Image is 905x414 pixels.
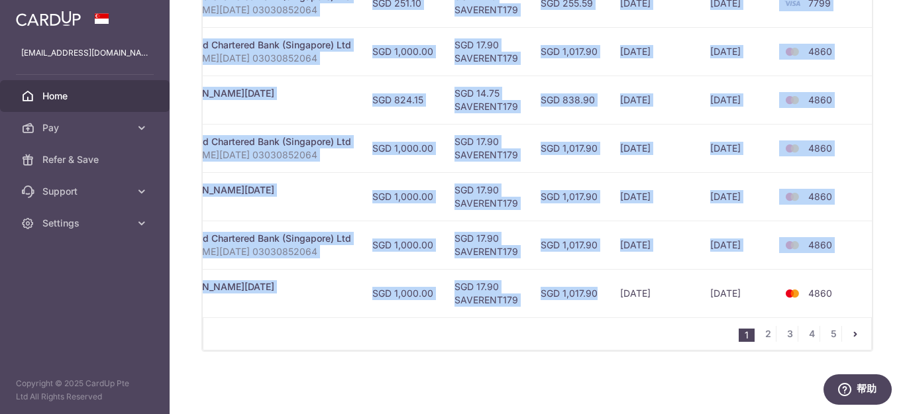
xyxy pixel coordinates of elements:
[143,52,351,65] p: [PERSON_NAME][DATE] 03030852064
[808,287,832,299] span: 4860
[739,329,755,342] li: 1
[143,245,351,258] p: [PERSON_NAME][DATE] 03030852064
[16,11,81,26] img: CardUp
[700,221,775,269] td: [DATE]
[42,185,130,198] span: Support
[808,191,832,202] span: 4860
[808,239,832,250] span: 4860
[444,76,530,124] td: SGD 14.75 SAVERENT179
[700,172,775,221] td: [DATE]
[444,221,530,269] td: SGD 17.90 SAVERENT179
[42,121,130,134] span: Pay
[143,3,351,17] p: [PERSON_NAME][DATE] 03030852064
[823,374,892,407] iframe: 打开一个小组件，您可以在其中找到更多信息
[444,172,530,221] td: SGD 17.90 SAVERENT179
[808,46,832,57] span: 4860
[530,27,610,76] td: SGD 1,017.90
[143,280,351,293] div: Rent. [PERSON_NAME][DATE]
[779,237,806,253] img: Bank Card
[700,124,775,172] td: [DATE]
[700,76,775,124] td: [DATE]
[143,100,351,113] p: DCS master
[362,27,444,76] td: SGD 1,000.00
[444,269,530,317] td: SGD 17.90 SAVERENT179
[143,38,351,52] div: Rent. Standard Chartered Bank (Singapore) Ltd
[143,232,351,245] div: Rent. Standard Chartered Bank (Singapore) Ltd
[362,124,444,172] td: SGD 1,000.00
[143,135,351,148] div: Rent. Standard Chartered Bank (Singapore) Ltd
[362,172,444,221] td: SGD 1,000.00
[804,326,820,342] a: 4
[143,183,351,197] div: Rent. [PERSON_NAME][DATE]
[530,76,610,124] td: SGD 838.90
[700,269,775,317] td: [DATE]
[610,124,700,172] td: [DATE]
[444,27,530,76] td: SGD 17.90 SAVERENT179
[21,46,148,60] p: [EMAIL_ADDRESS][DOMAIN_NAME]
[444,124,530,172] td: SGD 17.90 SAVERENT179
[739,318,871,350] nav: pager
[610,27,700,76] td: [DATE]
[779,92,806,108] img: Bank Card
[808,142,832,154] span: 4860
[782,326,798,342] a: 3
[779,44,806,60] img: Bank Card
[530,124,610,172] td: SGD 1,017.90
[700,27,775,76] td: [DATE]
[779,189,806,205] img: Bank Card
[825,326,841,342] a: 5
[362,221,444,269] td: SGD 1,000.00
[610,269,700,317] td: [DATE]
[610,76,700,124] td: [DATE]
[362,76,444,124] td: SGD 824.15
[610,221,700,269] td: [DATE]
[42,217,130,230] span: Settings
[143,87,351,100] div: Rent. [PERSON_NAME][DATE]
[143,293,351,307] p: DCS master
[760,326,776,342] a: 2
[42,153,130,166] span: Refer & Save
[610,172,700,221] td: [DATE]
[42,89,130,103] span: Home
[530,172,610,221] td: SGD 1,017.90
[143,197,351,210] p: DCS master
[779,140,806,156] img: Bank Card
[808,94,832,105] span: 4860
[530,221,610,269] td: SGD 1,017.90
[779,285,806,301] img: Bank Card
[362,269,444,317] td: SGD 1,000.00
[530,269,610,317] td: SGD 1,017.90
[143,148,351,162] p: [PERSON_NAME][DATE] 03030852064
